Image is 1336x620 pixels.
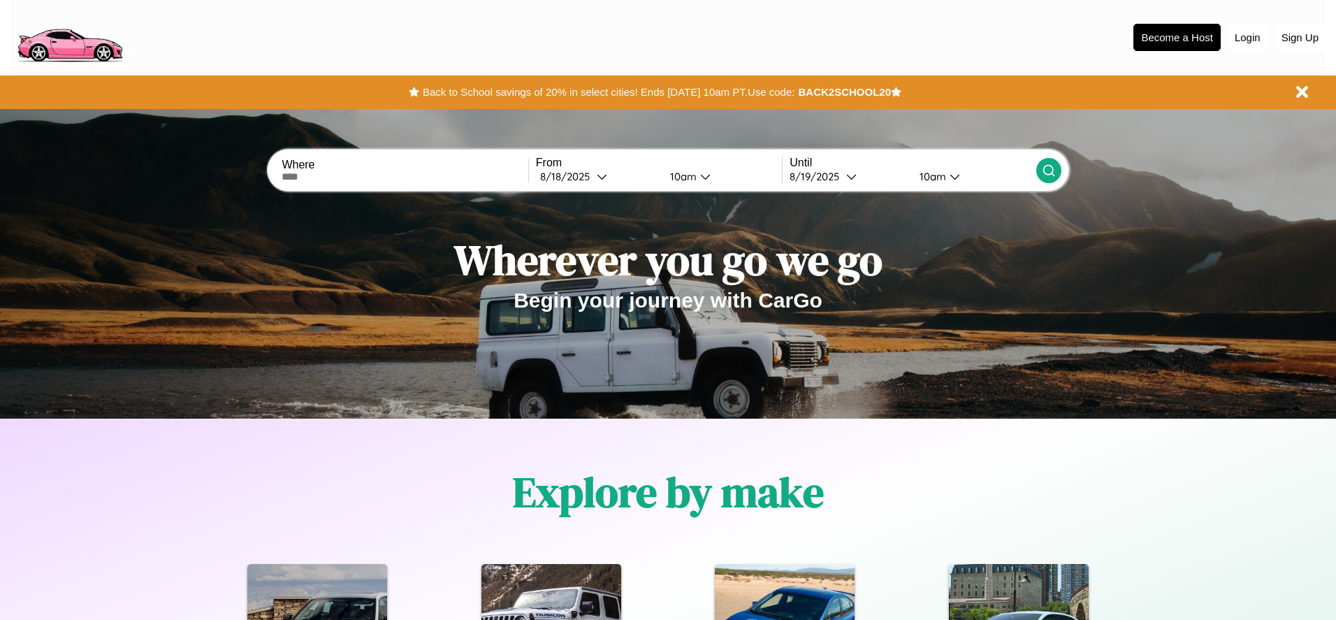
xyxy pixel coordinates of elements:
div: 10am [663,170,700,183]
div: 8 / 19 / 2025 [790,170,846,183]
h1: Explore by make [513,463,824,521]
button: Back to School savings of 20% in select cities! Ends [DATE] 10am PT.Use code: [419,82,798,102]
button: Become a Host [1133,24,1221,51]
img: logo [10,7,129,66]
button: 10am [908,169,1036,184]
button: 8/18/2025 [536,169,659,184]
button: Login [1228,24,1268,50]
button: 10am [659,169,782,184]
label: From [536,157,782,169]
button: Sign Up [1275,24,1326,50]
div: 8 / 18 / 2025 [540,170,597,183]
b: BACK2SCHOOL20 [798,86,891,98]
label: Until [790,157,1036,169]
label: Where [282,159,528,171]
div: 10am [913,170,950,183]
